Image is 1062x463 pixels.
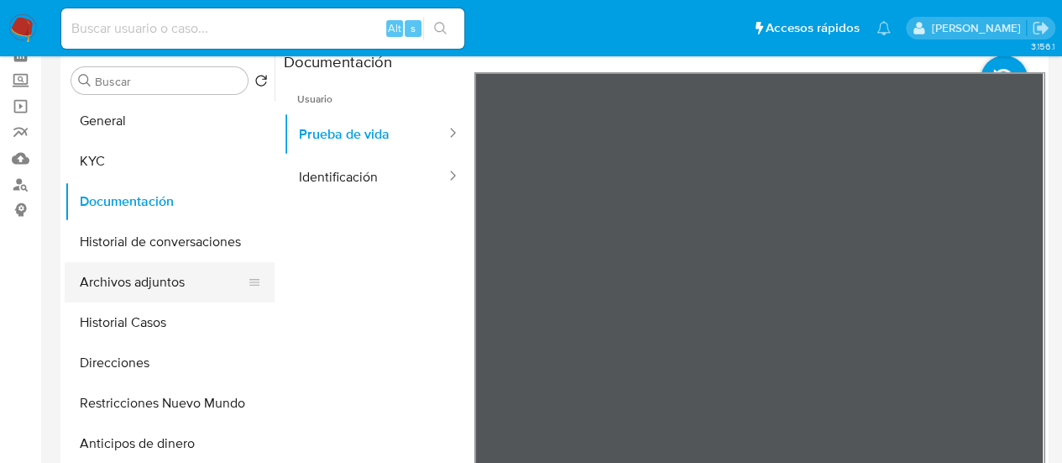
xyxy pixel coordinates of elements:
a: Notificaciones [876,21,891,35]
input: Buscar usuario o caso... [61,18,464,39]
span: 3.156.1 [1030,39,1054,53]
span: Alt [388,20,401,36]
span: s [411,20,416,36]
span: Accesos rápidos [766,19,860,37]
button: search-icon [423,17,458,40]
button: General [65,101,275,141]
button: Direcciones [65,343,275,383]
a: Salir [1032,19,1049,37]
button: Volver al orden por defecto [254,74,268,92]
p: gabriela.sanchez@mercadolibre.com [931,20,1026,36]
button: KYC [65,141,275,182]
button: Historial Casos [65,303,275,343]
button: Archivos adjuntos [65,262,261,303]
button: Documentación [65,182,275,222]
button: Historial de conversaciones [65,222,275,262]
input: Buscar [95,74,241,89]
button: Buscar [78,74,92,87]
button: Restricciones Nuevo Mundo [65,383,275,424]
